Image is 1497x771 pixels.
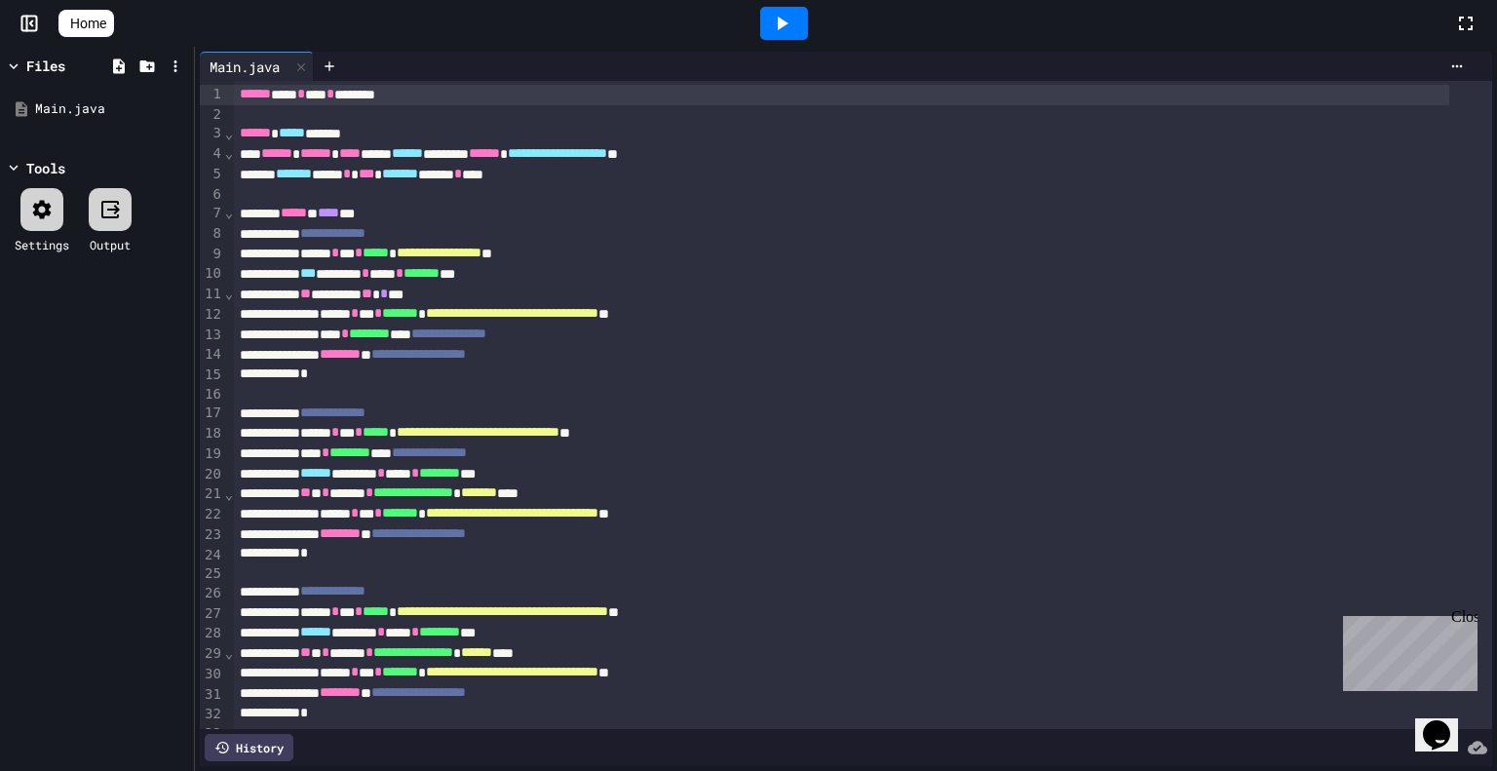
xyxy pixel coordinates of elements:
a: Home [58,10,114,37]
div: 23 [200,525,224,546]
div: 31 [200,685,224,706]
div: Files [26,56,65,76]
div: 2 [200,105,224,125]
span: Fold line [224,205,234,220]
div: Output [90,236,131,253]
div: Main.java [35,99,187,119]
div: 25 [200,564,224,584]
div: 20 [200,465,224,485]
div: 30 [200,665,224,685]
div: Tools [26,158,65,178]
div: 29 [200,644,224,665]
div: 10 [200,264,224,285]
div: 12 [200,305,224,326]
iframe: chat widget [1415,693,1478,752]
div: 19 [200,444,224,465]
div: 26 [200,584,224,604]
div: 4 [200,144,224,165]
div: 5 [200,165,224,185]
div: 7 [200,204,224,224]
div: 32 [200,705,224,724]
div: 1 [200,85,224,105]
iframe: chat widget [1335,608,1478,691]
div: 22 [200,505,224,525]
div: 27 [200,604,224,625]
span: Fold line [224,286,234,301]
div: 3 [200,124,224,144]
div: 28 [200,624,224,644]
span: Fold line [224,126,234,141]
div: 33 [200,724,224,744]
div: 21 [200,484,224,505]
span: Fold line [224,486,234,502]
div: Main.java [200,52,314,81]
div: 17 [200,404,224,424]
div: 9 [200,245,224,265]
span: Fold line [224,645,234,661]
div: 13 [200,326,224,346]
div: Chat with us now!Close [8,8,134,124]
div: 16 [200,385,224,405]
div: Main.java [200,57,289,77]
div: 8 [200,224,224,245]
span: Fold line [224,145,234,161]
div: 15 [200,366,224,385]
div: 24 [200,546,224,565]
div: Settings [15,236,69,253]
div: 6 [200,185,224,205]
span: Home [70,14,106,33]
div: 18 [200,424,224,444]
div: History [205,734,293,761]
div: 11 [200,285,224,305]
div: 14 [200,345,224,366]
